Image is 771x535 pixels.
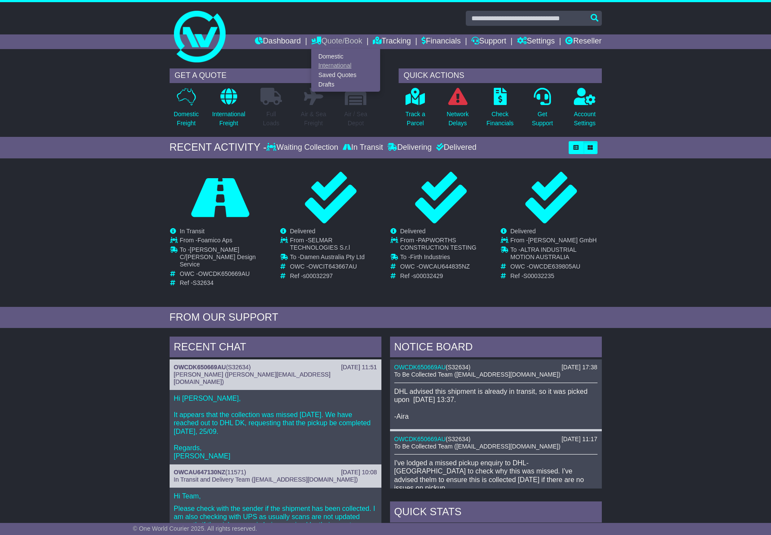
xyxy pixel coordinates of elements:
div: ( ) [394,364,598,371]
span: [PERSON_NAME] ([PERSON_NAME][EMAIL_ADDRESS][DOMAIN_NAME]) [174,371,331,385]
p: Domestic Freight [173,110,198,128]
p: DHL advised this shipment is already in transit, so it was picked upon [DATE] 13:37. -Aira [394,387,598,421]
span: Damen Australia Pty Ltd [300,254,365,260]
a: NetworkDelays [446,87,469,133]
span: In Transit [180,228,205,235]
div: [DATE] 17:38 [561,364,597,371]
span: s00032297 [303,272,333,279]
p: Air & Sea Freight [301,110,326,128]
div: [DATE] 11:17 [561,436,597,443]
a: Financials [421,34,461,49]
span: SELMAR TECHNOLOGIES S.r.l [290,237,350,251]
a: Dashboard [255,34,301,49]
p: Network Delays [446,110,468,128]
p: International Freight [212,110,245,128]
div: QUICK ACTIONS [399,68,602,83]
span: To Be Collected Team ([EMAIL_ADDRESS][DOMAIN_NAME]) [394,443,560,450]
p: Full Loads [260,110,282,128]
span: OWCDE639805AU [529,263,580,270]
p: I've lodged a missed pickup enquiry to DHL-[GEOGRAPHIC_DATA] to check why this was missed. I've a... [394,459,598,492]
span: OWCAU644835NZ [418,263,470,270]
span: ALTRA INDUSTRIAL MOTION AUSTRALIA [511,246,576,260]
a: Track aParcel [405,87,426,133]
div: Quote/Book [311,49,380,92]
div: ( ) [174,469,377,476]
a: OWCDK650669AU [394,364,446,371]
td: To - [180,246,271,270]
td: To - [511,246,601,263]
span: [PERSON_NAME] C/[PERSON_NAME] Design Service [180,246,256,268]
div: Delivered [434,143,477,152]
td: From - [180,237,271,246]
a: InternationalFreight [212,87,246,133]
a: Drafts [312,80,380,89]
p: Account Settings [574,110,596,128]
a: DomesticFreight [173,87,199,133]
div: [DATE] 11:51 [341,364,377,371]
p: Check Financials [486,110,514,128]
td: OWC - [290,263,381,272]
span: S32634 [193,279,214,286]
td: OWC - [400,263,491,272]
a: Quote/Book [311,34,362,49]
span: To Be Collected Team ([EMAIL_ADDRESS][DOMAIN_NAME]) [394,371,560,378]
td: From - [511,237,601,246]
td: From - [400,237,491,254]
span: s00032429 [413,272,443,279]
div: ( ) [394,436,598,443]
span: Delivered [511,228,536,235]
a: OWCDK650669AU [174,364,226,371]
td: Ref - [511,272,601,280]
a: Settings [517,34,555,49]
div: NOTICE BOARD [390,337,602,360]
a: Reseller [565,34,601,49]
td: OWC - [511,263,601,272]
span: S00032235 [523,272,554,279]
a: Domestic [312,52,380,61]
td: To - [290,254,381,263]
span: OWCDK650669AU [198,270,250,277]
a: Tracking [373,34,411,49]
span: S32634 [448,364,468,371]
div: GET A QUOTE [170,68,373,83]
span: [PERSON_NAME] GmbH [528,237,597,244]
p: Hi Team, [174,492,377,500]
p: Get Support [532,110,553,128]
div: Delivering [385,143,434,152]
a: AccountSettings [573,87,596,133]
div: In Transit [341,143,385,152]
span: Firth Industries [410,254,450,260]
div: ( ) [174,364,377,371]
div: [DATE] 10:08 [341,469,377,476]
a: OWCDK650669AU [394,436,446,442]
span: OWCIT643667AU [308,263,357,270]
div: FROM OUR SUPPORT [170,311,602,324]
td: From - [290,237,381,254]
span: 11571 [227,469,244,476]
a: OWCAU647130NZ [174,469,226,476]
td: OWC - [180,270,271,280]
div: Waiting Collection [266,143,340,152]
div: RECENT CHAT [170,337,381,360]
p: Hi [PERSON_NAME], It appears that the collection was missed [DATE]. We have reached out to DHL DK... [174,394,377,461]
span: In Transit and Delivery Team ([EMAIL_ADDRESS][DOMAIN_NAME]) [174,476,358,483]
p: Air / Sea Depot [344,110,368,128]
p: Please check with the sender if the shipment has been collected. I am also checking with UPS as u... [174,504,377,529]
td: Ref - [180,279,271,287]
td: Ref - [290,272,381,280]
a: International [312,61,380,71]
p: Track a Parcel [406,110,425,128]
span: S32634 [228,364,249,371]
span: © One World Courier 2025. All rights reserved. [133,525,257,532]
span: S32634 [448,436,468,442]
span: Delivered [290,228,316,235]
td: To - [400,254,491,263]
div: Quick Stats [390,501,602,525]
a: CheckFinancials [486,87,514,133]
td: Ref - [400,272,491,280]
span: PAPWORTHS CONSTRUCTION TESTING [400,237,477,251]
a: Saved Quotes [312,71,380,80]
span: Foamico Aps [198,237,232,244]
div: RECENT ACTIVITY - [170,141,267,154]
a: GetSupport [531,87,553,133]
